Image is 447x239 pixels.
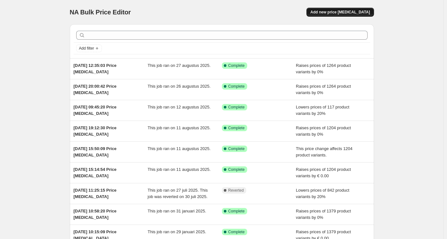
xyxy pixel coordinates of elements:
span: Raises prices of 1264 product variants by 0% [296,63,351,74]
span: This job ran on 11 augustus 2025. [148,125,211,130]
span: NA Bulk Price Editor [70,9,131,16]
button: Add new price [MEDICAL_DATA] [306,8,374,17]
span: [DATE] 11:25:15 Price [MEDICAL_DATA] [74,188,117,199]
span: This job ran on 26 augustus 2025. [148,84,211,89]
span: This job ran on 27 augustus 2025. [148,63,211,68]
span: Reverted [228,188,244,193]
span: [DATE] 15:50:09 Price [MEDICAL_DATA] [74,146,117,157]
span: Complete [228,84,245,89]
span: [DATE] 19:12:30 Price [MEDICAL_DATA] [74,125,117,137]
span: Raises prices of 1204 product variants by 0% [296,125,351,137]
span: This job ran on 27 juli 2025. This job was reverted on 30 juli 2025. [148,188,208,199]
span: [DATE] 15:14:54 Price [MEDICAL_DATA] [74,167,117,178]
span: Complete [228,105,245,110]
span: Raises prices of 1204 product variants by € 0.00 [296,167,351,178]
span: [DATE] 20:00:42 Price [MEDICAL_DATA] [74,84,117,95]
span: Complete [228,63,245,68]
span: This job ran on 31 januari 2025. [148,209,206,213]
span: [DATE] 09:45:20 Price [MEDICAL_DATA] [74,105,117,116]
span: This job ran on 12 augustus 2025. [148,105,211,109]
span: This job ran on 29 januari 2025. [148,229,206,234]
span: Raises prices of 1379 product variants by 0% [296,209,351,220]
span: This job ran on 11 augustus 2025. [148,146,211,151]
span: Complete [228,125,245,131]
span: Complete [228,146,245,151]
span: [DATE] 12:35:03 Price [MEDICAL_DATA] [74,63,117,74]
span: Lowers prices of 842 product variants by 20% [296,188,349,199]
span: Add new price [MEDICAL_DATA] [310,10,370,15]
span: [DATE] 10:58:20 Price [MEDICAL_DATA] [74,209,117,220]
span: This job ran on 11 augustus 2025. [148,167,211,172]
span: Lowers prices of 117 product variants by 20% [296,105,349,116]
button: Add filter [76,44,102,52]
span: This price change affects 1204 product variants. [296,146,353,157]
span: Complete [228,209,245,214]
span: Complete [228,167,245,172]
span: Raises prices of 1264 product variants by 0% [296,84,351,95]
span: Add filter [79,46,94,51]
span: Complete [228,229,245,235]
